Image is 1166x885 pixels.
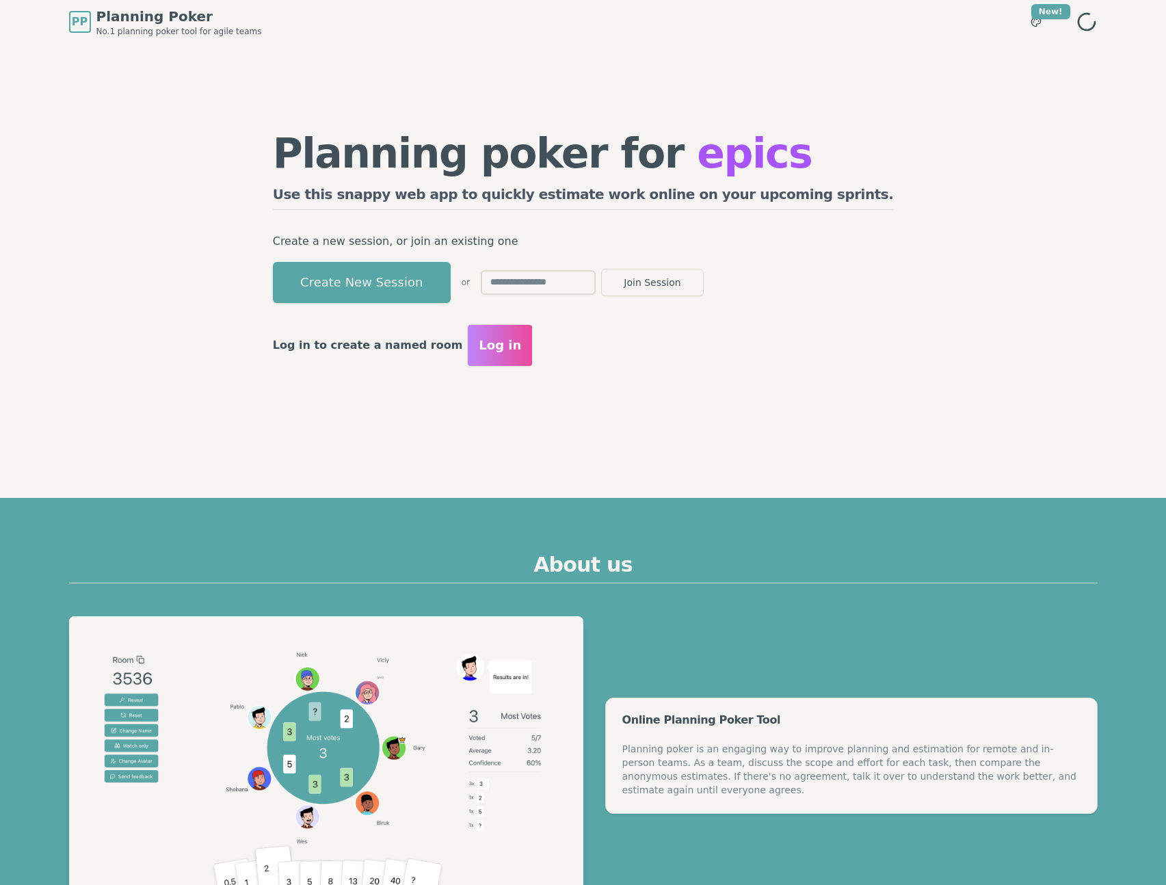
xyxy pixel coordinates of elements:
h2: About us [69,553,1098,583]
p: Create a new session, or join an existing one [273,232,894,251]
span: or [462,277,470,288]
span: Planning Poker [96,7,262,26]
span: Log in [479,336,521,355]
span: epics [697,129,812,177]
button: Join Session [601,269,704,296]
a: PPPlanning PokerNo.1 planning poker tool for agile teams [69,7,262,37]
div: Planning poker is an engaging way to improve planning and estimation for remote and in-person tea... [622,742,1081,797]
button: Create New Session [273,262,451,303]
span: PP [72,14,88,30]
div: Online Planning Poker Tool [622,715,1081,726]
p: Log in to create a named room [273,336,463,355]
button: New! [1024,10,1048,34]
button: Log in [468,325,532,366]
div: New! [1031,4,1070,19]
h2: Use this snappy web app to quickly estimate work online on your upcoming sprints. [273,185,894,210]
span: No.1 planning poker tool for agile teams [96,26,262,37]
h1: Planning poker for [273,133,894,174]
